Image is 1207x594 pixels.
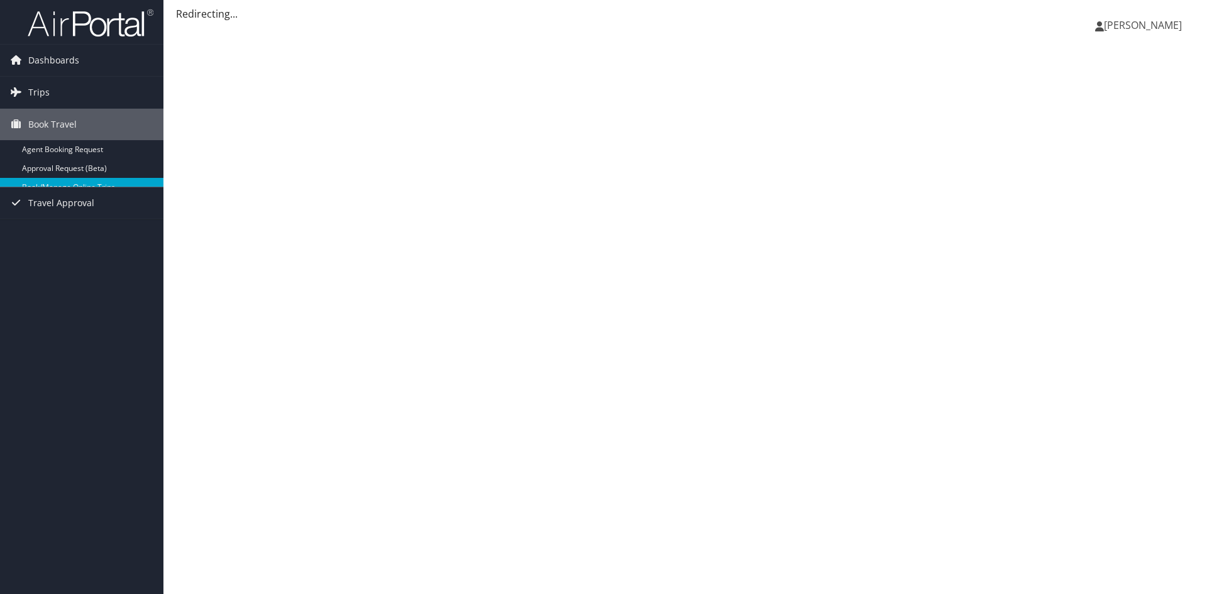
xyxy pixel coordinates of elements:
img: airportal-logo.png [28,8,153,38]
span: Dashboards [28,45,79,76]
span: Book Travel [28,109,77,140]
span: [PERSON_NAME] [1104,18,1182,32]
span: Trips [28,77,50,108]
div: Redirecting... [176,6,1194,21]
a: [PERSON_NAME] [1095,6,1194,44]
span: Travel Approval [28,187,94,219]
